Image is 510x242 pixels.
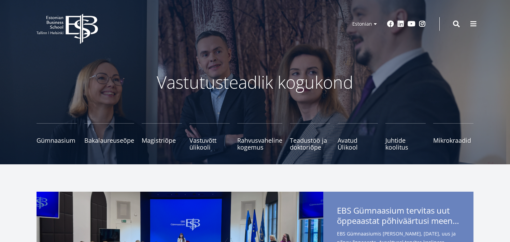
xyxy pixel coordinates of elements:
span: Mikrokraadid [433,137,473,144]
a: Mikrokraadid [433,123,473,151]
a: Avatud Ülikool [338,123,378,151]
p: Vastutusteadlik kogukond [74,72,436,92]
span: Avatud Ülikool [338,137,378,151]
span: Magistriõpe [142,137,182,144]
span: EBS Gümnaasium tervitas uut [337,205,460,228]
a: Instagram [419,21,426,27]
a: Gümnaasium [37,123,77,151]
a: Linkedin [397,21,404,27]
span: õppeaastat põhiväärtusi meenutades [337,216,460,226]
span: Rahvusvaheline kogemus [237,137,282,151]
a: Rahvusvaheline kogemus [237,123,282,151]
a: Juhtide koolitus [385,123,426,151]
span: Bakalaureuseõpe [84,137,134,144]
a: Youtube [408,21,415,27]
span: Juhtide koolitus [385,137,426,151]
span: Teadustöö ja doktoriõpe [290,137,330,151]
a: Teadustöö ja doktoriõpe [290,123,330,151]
a: Facebook [387,21,394,27]
a: Vastuvõtt ülikooli [189,123,230,151]
span: Gümnaasium [37,137,77,144]
a: Magistriõpe [142,123,182,151]
a: Bakalaureuseõpe [84,123,134,151]
span: Vastuvõtt ülikooli [189,137,230,151]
